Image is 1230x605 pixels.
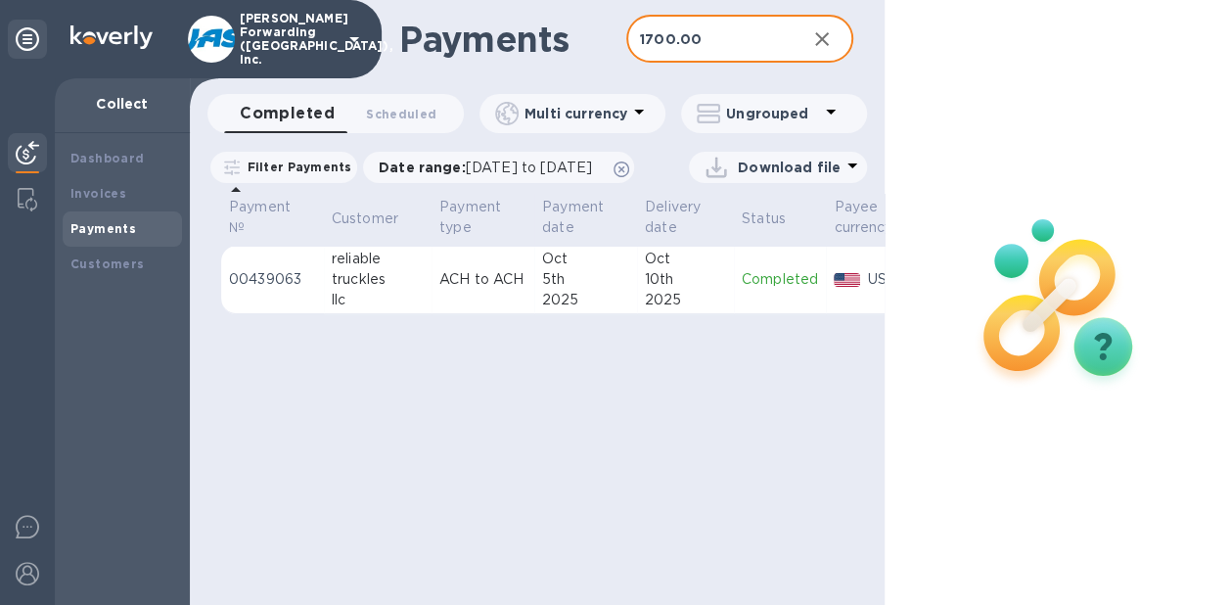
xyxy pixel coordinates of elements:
[240,12,338,67] p: [PERSON_NAME] Forwarding ([GEOGRAPHIC_DATA]), Inc.
[229,269,316,290] p: 00439063
[742,269,818,290] p: Completed
[332,269,424,290] div: truckles
[399,19,626,60] h1: Payments
[542,249,629,269] div: Oct
[70,221,136,236] b: Payments
[240,159,351,175] p: Filter Payments
[363,152,634,183] div: Date range:[DATE] to [DATE]
[439,197,526,238] span: Payment type
[332,249,424,269] div: reliable
[366,104,436,124] span: Scheduled
[332,209,398,229] p: Customer
[70,94,174,114] p: Collect
[542,290,629,310] div: 2025
[439,269,526,290] p: ACH to ACH
[834,197,892,238] p: Payee currency
[332,290,424,310] div: llc
[70,256,145,271] b: Customers
[868,269,918,290] p: USD
[379,158,602,177] p: Date range :
[542,269,629,290] div: 5th
[70,186,126,201] b: Invoices
[742,209,786,229] p: Status
[834,197,918,238] span: Payee currency
[834,273,860,287] img: USD
[229,197,316,238] span: Payment №
[645,197,701,238] p: Delivery date
[439,197,501,238] p: Payment type
[466,160,592,175] span: [DATE] to [DATE]
[70,25,153,49] img: Logo
[8,20,47,59] div: Unpin categories
[229,197,291,238] p: Payment №
[542,197,604,238] p: Payment date
[542,197,629,238] span: Payment date
[726,104,819,123] p: Ungrouped
[645,249,726,269] div: Oct
[645,290,726,310] div: 2025
[240,100,335,127] span: Completed
[738,158,841,177] p: Download file
[70,151,145,165] b: Dashboard
[332,209,424,229] span: Customer
[645,197,726,238] span: Delivery date
[742,209,811,229] span: Status
[524,104,627,123] p: Multi currency
[645,269,726,290] div: 10th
